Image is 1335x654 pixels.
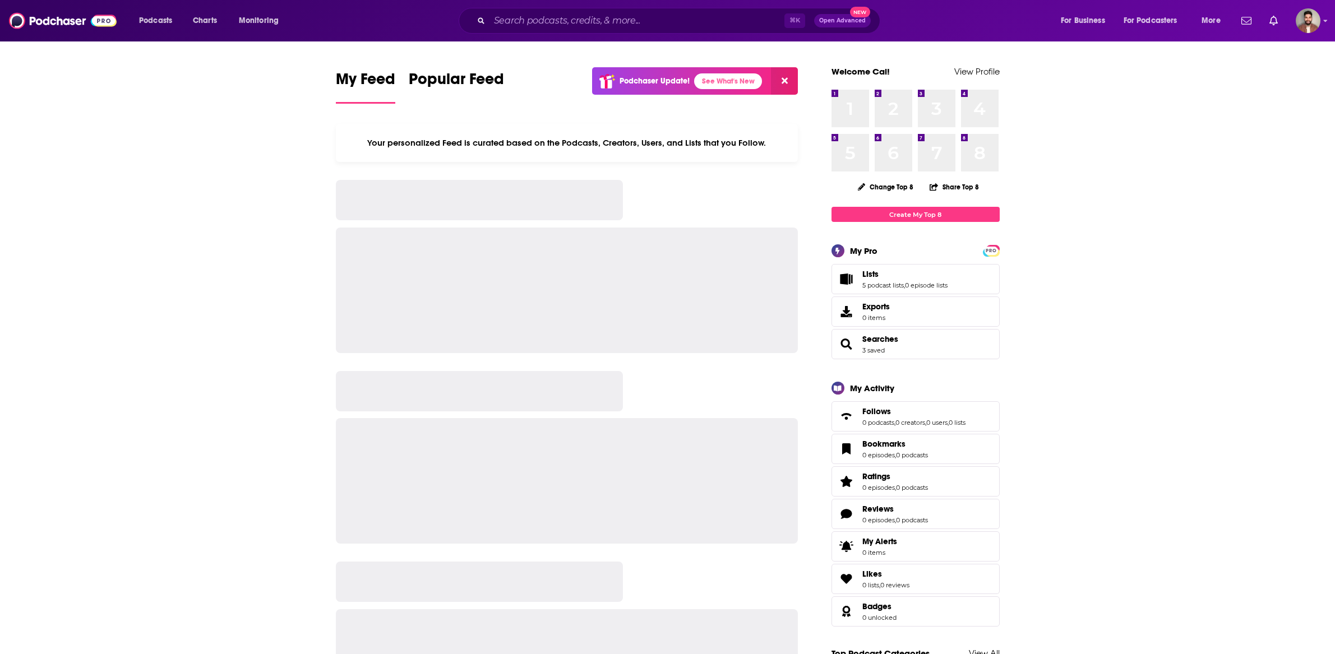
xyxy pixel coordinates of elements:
span: , [925,419,926,426]
span: Lists [832,264,1000,294]
a: Show notifications dropdown [1237,11,1256,30]
a: Badges [862,601,897,611]
button: open menu [1116,12,1194,30]
p: Podchaser Update! [620,76,690,86]
a: Bookmarks [862,439,928,449]
span: , [895,484,896,491]
a: Ratings [835,474,858,489]
span: Reviews [862,504,894,514]
span: Open Advanced [819,18,866,24]
a: 0 reviews [880,581,909,589]
a: Show notifications dropdown [1265,11,1282,30]
span: 0 items [862,314,890,322]
span: Exports [862,302,890,312]
a: 0 creators [895,419,925,426]
a: 5 podcast lists [862,281,904,289]
button: open menu [231,12,293,30]
div: Search podcasts, credits, & more... [469,8,891,34]
span: , [879,581,880,589]
a: 0 podcasts [862,419,894,426]
span: Follows [832,401,1000,432]
a: 0 episodes [862,451,895,459]
a: Likes [862,569,909,579]
button: open menu [1194,12,1235,30]
span: More [1202,13,1221,29]
a: View Profile [954,66,1000,77]
a: Reviews [835,506,858,522]
span: , [904,281,905,289]
a: Searches [835,336,858,352]
a: 0 episode lists [905,281,948,289]
span: My Feed [336,69,395,95]
a: Follows [835,409,858,424]
a: Badges [835,604,858,619]
div: My Activity [850,383,894,393]
span: , [948,419,949,426]
a: My Feed [336,69,395,104]
span: Bookmarks [832,434,1000,464]
a: 0 lists [949,419,966,426]
a: 0 podcasts [896,451,928,459]
div: Your personalized Feed is curated based on the Podcasts, Creators, Users, and Lists that you Follow. [336,124,798,162]
span: Charts [193,13,217,29]
input: Search podcasts, credits, & more... [489,12,784,30]
a: Ratings [862,471,928,481]
span: Searches [832,329,1000,359]
span: Exports [835,304,858,319]
span: Reviews [832,499,1000,529]
a: Welcome Cal! [832,66,890,77]
span: Ratings [862,471,890,481]
button: open menu [1053,12,1119,30]
span: ⌘ K [784,13,805,28]
span: My Alerts [862,536,897,546]
a: My Alerts [832,531,1000,562]
span: Follows [862,406,891,416]
span: Bookmarks [862,439,906,449]
a: Lists [862,269,948,279]
button: Change Top 8 [851,180,921,194]
span: Monitoring [239,13,279,29]
div: My Pro [850,245,877,256]
span: 0 items [862,549,897,556]
span: Likes [862,569,882,579]
a: Charts [186,12,224,30]
span: , [895,516,896,524]
span: For Podcasters [1124,13,1177,29]
span: Lists [862,269,879,279]
span: Logged in as calmonaghan [1296,8,1320,33]
img: Podchaser - Follow, Share and Rate Podcasts [9,10,117,31]
span: , [894,419,895,426]
span: New [850,7,870,17]
a: Searches [862,334,898,344]
a: Likes [835,571,858,587]
span: Podcasts [139,13,172,29]
button: open menu [131,12,187,30]
a: Exports [832,296,1000,327]
a: Bookmarks [835,441,858,457]
span: Badges [862,601,891,611]
a: 0 podcasts [896,516,928,524]
span: PRO [985,247,998,255]
a: Reviews [862,504,928,514]
a: 0 unlocked [862,614,897,621]
a: Lists [835,271,858,287]
a: 0 podcasts [896,484,928,491]
a: PRO [985,246,998,254]
a: 0 users [926,419,948,426]
span: Likes [832,564,1000,594]
button: Show profile menu [1296,8,1320,33]
a: 0 lists [862,581,879,589]
a: Follows [862,406,966,416]
a: 0 episodes [862,516,895,524]
a: Create My Top 8 [832,207,1000,222]
a: See What's New [694,73,762,89]
span: Popular Feed [409,69,504,95]
img: User Profile [1296,8,1320,33]
span: My Alerts [835,539,858,554]
span: For Business [1061,13,1105,29]
a: 3 saved [862,346,885,354]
